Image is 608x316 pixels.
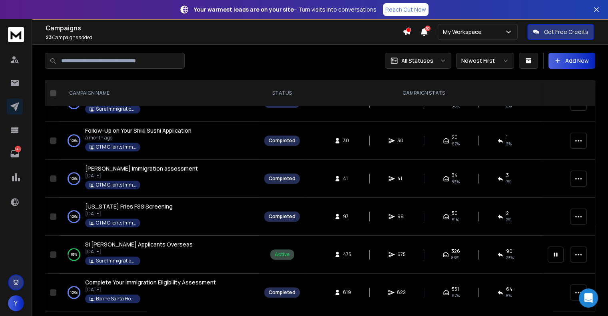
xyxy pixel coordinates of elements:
span: 475 [343,251,351,258]
p: a month ago [85,135,191,141]
button: Add New [548,53,595,69]
a: SI [PERSON_NAME] Applicants Overseas [85,240,193,248]
span: 99 [397,213,405,220]
p: OTM Clients Immigration Assessment [96,144,136,150]
span: 90 [506,248,512,254]
p: – Turn visits into conversations [194,6,377,14]
p: 100 % [70,213,78,221]
div: Completed [269,137,295,144]
p: 88 % [71,250,77,258]
p: OTM Clients Immigration Assessment [96,182,136,188]
td: 100%Follow-Up on Your Shiki Sushi Applicationa month agoOTM Clients Immigration Assessment [60,122,259,160]
td: 100%[US_STATE] Fries FSS Screening[DATE]OTM Clients Immigration Assessment [60,198,259,236]
p: Bonne Santa Home Care [96,296,136,302]
span: SI [PERSON_NAME] Applicants Overseas [85,240,193,248]
button: Get Free Credits [527,24,594,40]
span: 2 [506,210,509,217]
span: 30 [343,137,351,144]
a: 145 [7,146,23,162]
span: 3 % [506,141,512,147]
span: 50 [425,26,431,31]
span: 822 [397,289,406,296]
a: Reach Out Now [383,3,429,16]
span: 50 [452,210,458,217]
img: logo [8,27,24,42]
p: Sure Immigration Comunication [96,258,136,264]
a: [PERSON_NAME] Immigration assessment [85,165,198,173]
span: 97 [343,213,351,220]
div: Open Intercom Messenger [579,288,598,308]
p: Get Free Credits [544,28,588,36]
button: Newest First [456,53,514,69]
a: [US_STATE] Fries FSS Screening [85,203,173,211]
span: 2 % [506,217,511,223]
p: Reach Out Now [385,6,426,14]
p: [DATE] [85,173,198,179]
p: Sure Immigration Comunication [96,106,136,112]
span: [US_STATE] Fries FSS Screening [85,203,173,210]
button: Y [8,295,24,311]
a: Follow-Up on Your Shiki Sushi Application [85,127,191,135]
p: 100 % [70,137,78,145]
p: All Statuses [401,57,433,65]
p: 145 [15,146,21,152]
p: My Workspace [443,28,485,36]
span: Follow-Up on Your Shiki Sushi Application [85,127,191,134]
span: 20 [452,134,458,141]
span: 67 % [452,141,460,147]
th: CAMPAIGN STATS [305,80,543,106]
span: 819 [343,289,351,296]
p: 100 % [70,288,78,296]
span: 34 [452,172,458,179]
span: 41 [397,175,405,182]
p: [DATE] [85,248,193,255]
span: 67 % [452,292,460,299]
div: Completed [269,175,295,182]
span: 8 % [506,292,512,299]
span: 51 % [452,217,459,223]
strong: Your warmest leads are on your site [194,6,294,13]
span: 83 % [452,179,460,185]
p: 100 % [70,175,78,183]
span: 551 [452,286,459,292]
th: STATUS [259,80,305,106]
p: [DATE] [85,286,216,293]
p: Campaigns added [46,34,403,41]
span: 64 [506,286,512,292]
td: 100%Complete Your Immigration Eligibility Assessment[DATE]Bonne Santa Home Care [60,274,259,312]
span: [PERSON_NAME] Immigration assessment [85,165,198,172]
div: Active [275,251,290,258]
p: OTM Clients Immigration Assessment [96,220,136,226]
span: 326 [451,248,460,254]
span: 7 % [506,179,511,185]
th: CAMPAIGN NAME [60,80,259,106]
span: 675 [397,251,406,258]
p: [DATE] [85,211,173,217]
span: 23 [46,34,52,41]
a: Complete Your Immigration Eligibility Assessment [85,278,216,286]
div: Completed [269,289,295,296]
span: 3 [506,172,509,179]
span: 41 [343,175,351,182]
span: 1 [506,134,508,141]
span: 83 % [451,254,459,261]
div: Completed [269,213,295,220]
h1: Campaigns [46,23,403,33]
td: 100%[PERSON_NAME] Immigration assessment[DATE]OTM Clients Immigration Assessment [60,160,259,198]
span: 23 % [506,254,514,261]
span: 30 [397,137,405,144]
td: 88%SI [PERSON_NAME] Applicants Overseas[DATE]Sure Immigration Comunication [60,236,259,274]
